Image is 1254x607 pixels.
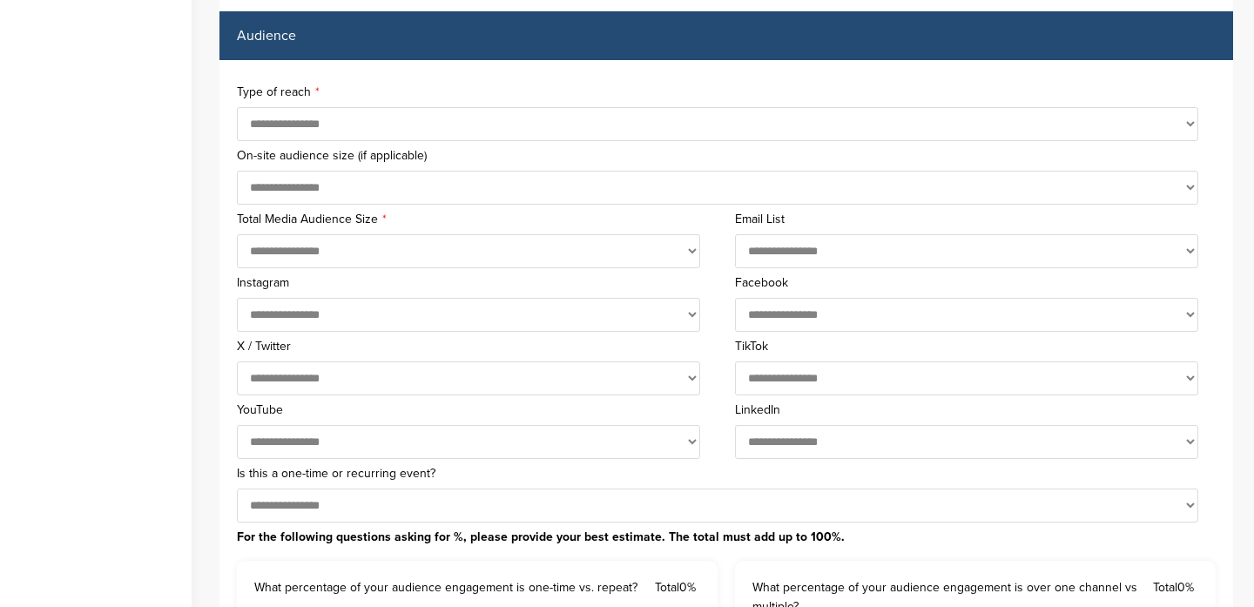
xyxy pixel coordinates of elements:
[254,578,637,597] label: What percentage of your audience engagement is one-time vs. repeat?
[237,86,1216,98] label: Type of reach
[237,468,1216,480] label: Is this a one-time or recurring event?
[735,213,1216,226] label: Email List
[735,277,1216,289] label: Facebook
[237,341,718,353] label: X / Twitter
[237,29,296,43] label: Audience
[1177,580,1194,595] span: 0%
[237,404,718,416] label: YouTube
[679,580,696,595] span: 0%
[237,531,1216,543] label: For the following questions asking for %, please provide your best estimate. The total must add u...
[237,277,718,289] label: Instagram
[237,150,1216,162] label: On-site audience size (if applicable)
[655,578,700,597] div: Total
[237,213,718,226] label: Total Media Audience Size
[735,341,1216,353] label: TikTok
[735,404,1216,416] label: LinkedIn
